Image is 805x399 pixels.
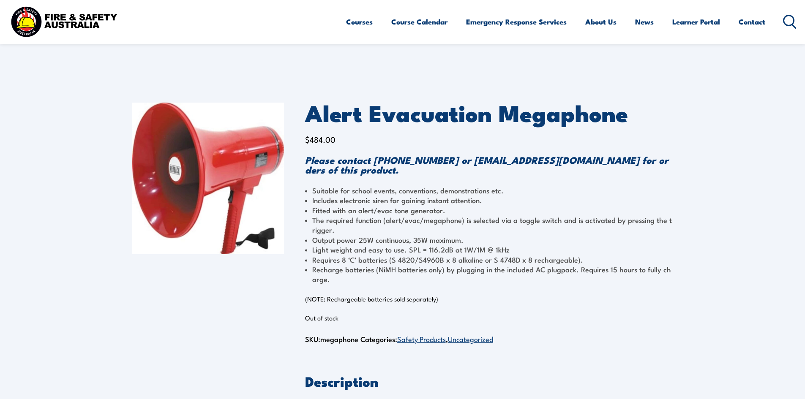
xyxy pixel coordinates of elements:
[346,11,373,33] a: Courses
[672,11,720,33] a: Learner Portal
[585,11,617,33] a: About Us
[391,11,448,33] a: Course Calendar
[305,185,673,195] li: Suitable for school events, conventions, demonstrations etc.
[739,11,765,33] a: Contact
[305,295,673,303] p: (NOTE: Rechargeable batteries sold separately)
[305,334,358,344] span: SKU:
[305,205,673,215] li: Fitted with an alert/evac tone generator.
[305,195,673,205] li: Includes electronic siren for gaining instant attention.
[360,334,493,344] span: Categories: ,
[305,264,673,284] li: Recharge batteries (NiMH batteries only) by plugging in the included AC plugpack. Requires 15 hou...
[397,334,446,344] a: Safety Products
[448,334,493,344] a: Uncategorized
[305,133,310,145] span: $
[132,103,284,254] img: Alert Evacuation Megaphone
[320,334,358,344] span: megaphone
[305,255,673,264] li: Requires 8 ‘C’ batteries (S 4820/S4960B x 8 alkaline or S 4748D x 8 rechargeable).
[305,103,673,122] h1: Alert Evacuation Megaphone
[305,133,336,145] bdi: 484.00
[305,375,673,387] h2: Description
[305,215,673,235] li: The required function (alert/evac/megaphone) is selected via a toggle switch and is activated by ...
[305,244,673,254] li: Light weight and easy to use. SPL = 116.2dB at 1W/1M @ 1kHz
[635,11,654,33] a: News
[305,235,673,244] li: Output power 25W continuous, 35W maximum.
[305,314,673,322] p: Out of stock
[305,152,669,177] strong: Please contact [PHONE_NUMBER] or [EMAIL_ADDRESS][DOMAIN_NAME] for orders of this product.
[466,11,567,33] a: Emergency Response Services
